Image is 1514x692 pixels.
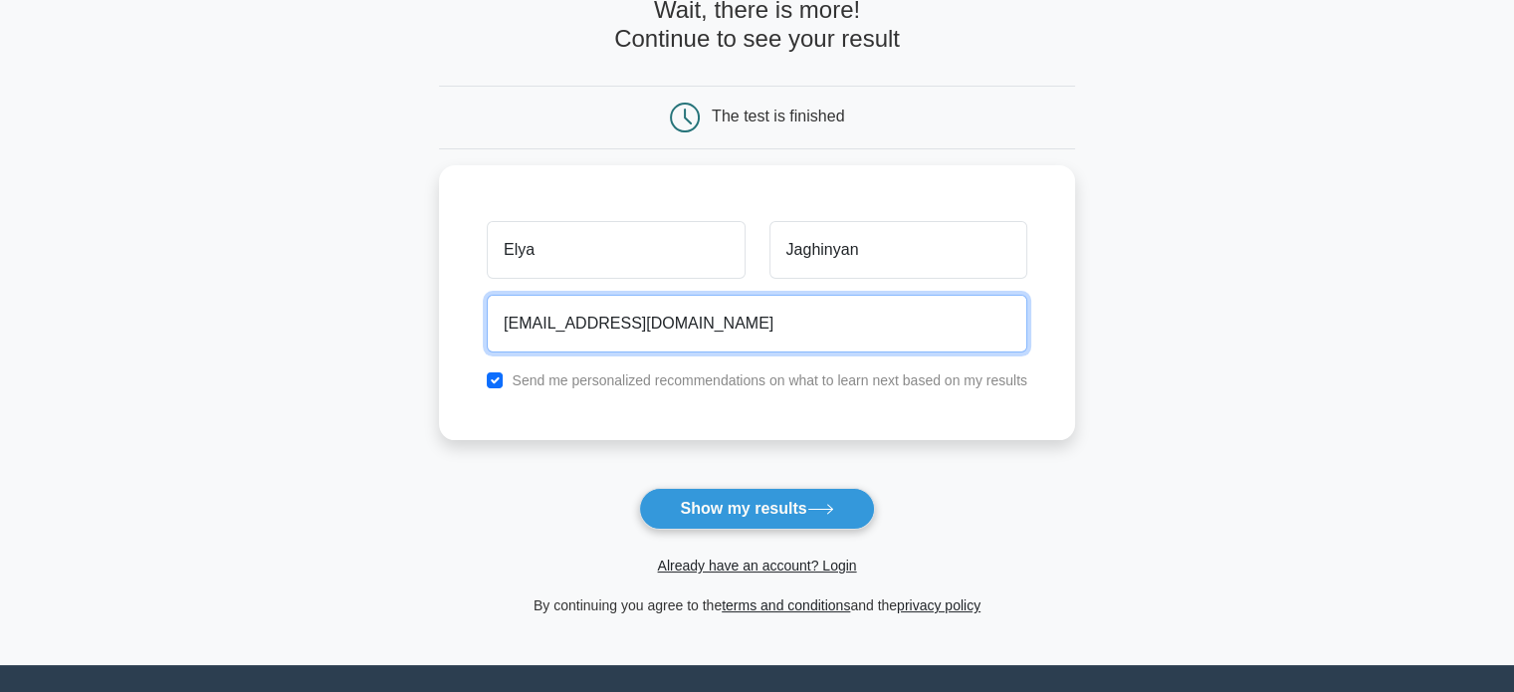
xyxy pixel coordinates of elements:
button: Show my results [639,488,874,530]
a: Already have an account? Login [657,558,856,574]
div: By continuing you agree to the and the [427,593,1087,617]
div: The test is finished [712,108,844,124]
a: terms and conditions [722,597,850,613]
input: Email [487,295,1027,352]
input: First name [487,221,745,279]
input: Last name [769,221,1027,279]
label: Send me personalized recommendations on what to learn next based on my results [512,372,1027,388]
a: privacy policy [897,597,980,613]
